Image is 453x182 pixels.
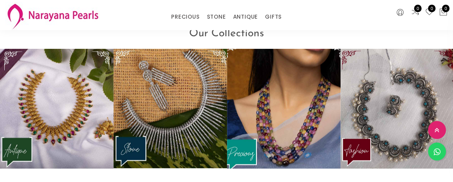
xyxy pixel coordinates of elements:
[265,11,282,22] a: GIFTS
[428,5,435,12] span: 0
[171,11,199,22] a: PRECIOUS
[439,8,448,17] button: 0
[221,43,346,175] img: Precious
[233,11,258,22] a: ANTIQUE
[414,5,421,12] span: 0
[114,49,227,168] img: Stone
[442,5,449,12] span: 0
[411,8,420,17] a: 0
[207,11,226,22] a: STONE
[425,8,434,17] a: 0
